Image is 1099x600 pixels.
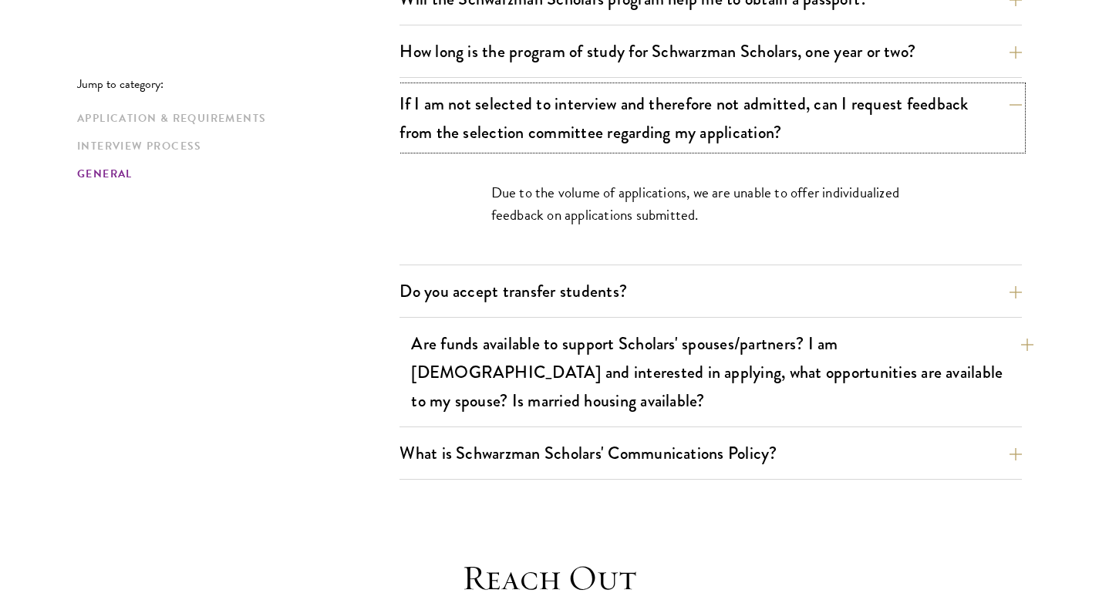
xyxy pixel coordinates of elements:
[491,181,931,226] p: Due to the volume of applications, we are unable to offer individualized feedback on applications...
[411,326,1033,418] button: Are funds available to support Scholars' spouses/partners? I am [DEMOGRAPHIC_DATA] and interested...
[399,34,1022,69] button: How long is the program of study for Schwarzman Scholars, one year or two?
[77,166,390,182] a: General
[77,110,390,126] a: Application & Requirements
[399,86,1022,150] button: If I am not selected to interview and therefore not admitted, can I request feedback from the sel...
[399,274,1022,308] button: Do you accept transfer students?
[284,557,816,600] h3: Reach Out
[77,77,399,91] p: Jump to category:
[399,436,1022,470] button: What is Schwarzman Scholars' Communications Policy?
[77,138,390,154] a: Interview Process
